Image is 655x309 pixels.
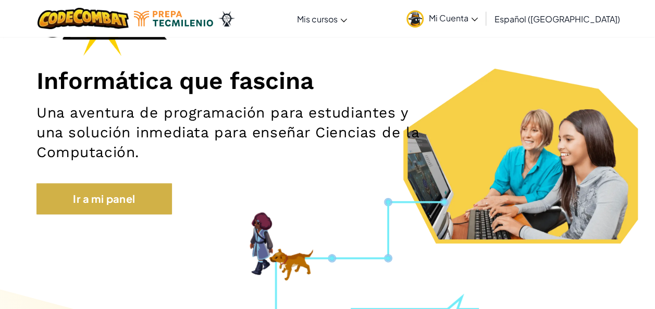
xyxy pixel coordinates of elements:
h2: Una aventura de programación para estudiantes y una solución inmediata para enseñar Ciencias de l... [36,103,426,162]
span: Mi Cuenta [429,12,478,23]
h1: Informática que fascina [36,66,619,95]
a: Español ([GEOGRAPHIC_DATA]) [489,5,625,33]
img: Tecmilenio logo [134,11,213,27]
img: avatar [406,10,424,28]
span: Mis cursos [297,14,338,24]
img: Ozaria [218,11,235,27]
img: CodeCombat logo [38,8,129,29]
span: Español ([GEOGRAPHIC_DATA]) [495,14,620,24]
a: Ir a mi panel [36,183,172,214]
a: Mi Cuenta [401,2,483,35]
a: Mis cursos [292,5,352,33]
